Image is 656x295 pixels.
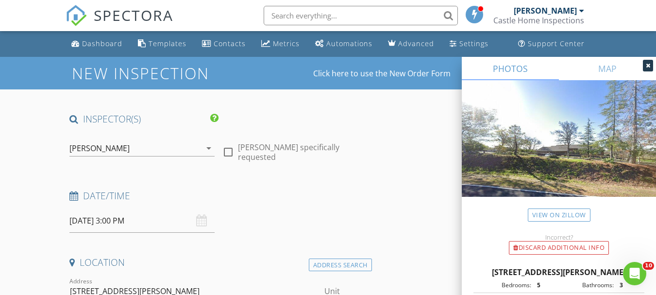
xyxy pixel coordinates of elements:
input: Search everything... [264,6,458,25]
div: Metrics [273,39,300,48]
div: Bathrooms: [559,281,614,290]
div: Templates [149,39,186,48]
div: Advanced [398,39,434,48]
a: Contacts [198,35,250,53]
img: streetview [462,80,656,220]
div: Incorrect? [462,233,656,241]
iframe: Intercom live chat [623,262,646,285]
span: 10 [643,262,654,270]
div: Automations [326,39,372,48]
label: [PERSON_NAME] specifically requested [238,142,368,162]
a: Click here to use the New Order Form [313,69,451,77]
div: Castle Home Inspections [493,16,584,25]
div: Contacts [214,39,246,48]
div: [PERSON_NAME] [514,6,577,16]
div: Address Search [309,259,372,272]
div: Dashboard [82,39,122,48]
h4: Date/Time [69,190,368,202]
div: 5 [531,281,559,290]
a: PHOTOS [462,57,559,80]
a: SPECTORA [66,13,173,34]
img: The Best Home Inspection Software - Spectora [66,5,87,26]
div: 3 [614,281,641,290]
a: Dashboard [67,35,126,53]
input: Select date [69,209,215,233]
a: Settings [446,35,492,53]
div: Discard Additional info [509,241,609,255]
div: [STREET_ADDRESS][PERSON_NAME] [473,266,644,278]
i: arrow_drop_down [203,142,215,154]
a: Metrics [257,35,303,53]
div: [PERSON_NAME] [69,144,130,153]
a: MAP [559,57,656,80]
a: View on Zillow [528,208,590,222]
div: Support Center [528,39,585,48]
h4: INSPECTOR(S) [69,113,219,125]
a: Support Center [514,35,589,53]
a: Templates [134,35,190,53]
span: SPECTORA [94,5,173,25]
a: Automations (Basic) [311,35,376,53]
h4: Location [69,256,368,269]
div: Bedrooms: [476,281,531,290]
div: Settings [459,39,488,48]
a: Advanced [384,35,438,53]
h1: New Inspection [72,65,287,82]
